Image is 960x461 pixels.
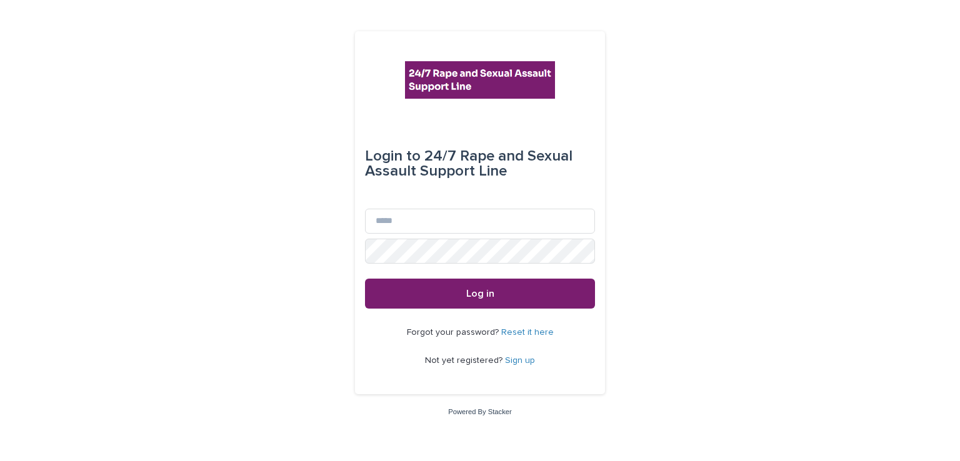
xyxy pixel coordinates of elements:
[365,279,595,309] button: Log in
[501,328,554,337] a: Reset it here
[466,289,494,299] span: Log in
[505,356,535,365] a: Sign up
[448,408,511,415] a: Powered By Stacker
[425,356,505,365] span: Not yet registered?
[365,149,421,164] span: Login to
[407,328,501,337] span: Forgot your password?
[405,61,555,99] img: rhQMoQhaT3yELyF149Cw
[365,139,595,189] div: 24/7 Rape and Sexual Assault Support Line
